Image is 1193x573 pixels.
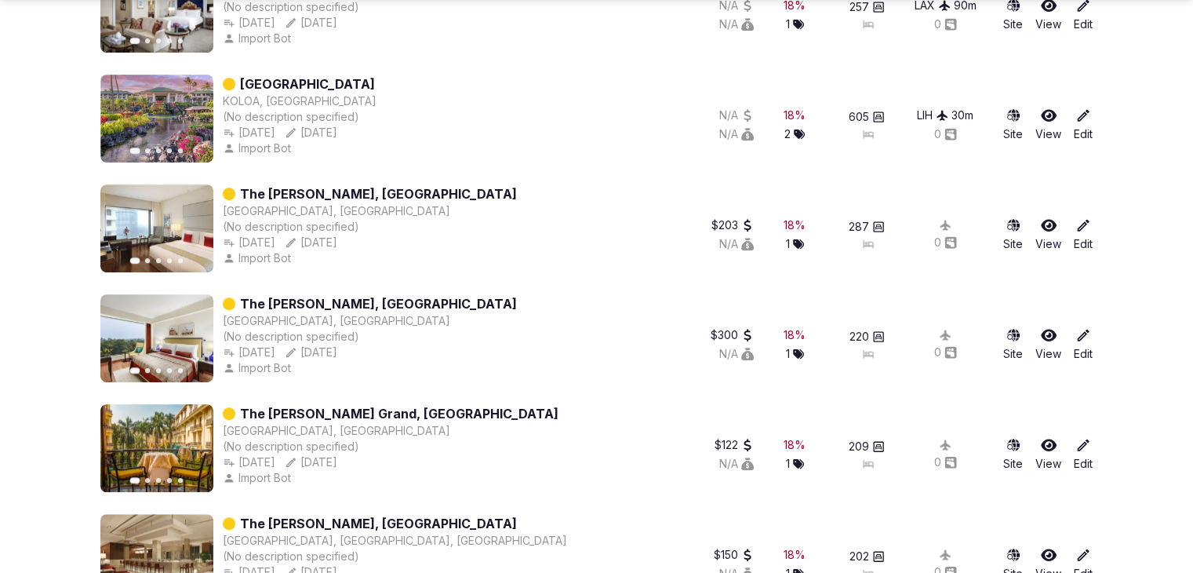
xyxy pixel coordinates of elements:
button: Go to slide 4 [167,478,172,483]
div: [DATE] [223,345,275,360]
span: 220 [849,329,869,345]
button: 220 [849,329,885,345]
button: N/A [719,16,754,32]
a: Edit [1074,437,1093,472]
button: 30m [951,108,973,123]
a: Site [1003,108,1023,142]
div: 18 % [784,217,806,233]
button: 1 [786,346,804,362]
button: 18% [784,547,806,563]
div: (No description specified) [223,219,517,235]
img: Featured image for The Oberoi, New Delhi [100,294,213,382]
a: Site [1003,437,1023,472]
div: 18 % [784,327,806,343]
div: N/A [719,456,754,472]
button: Go to slide 2 [145,38,150,43]
a: View [1035,217,1061,252]
div: [DATE] [285,15,337,31]
button: Go to slide 1 [130,367,140,374]
button: Go to slide 1 [130,477,140,484]
div: Import Bot [223,470,294,486]
button: 287 [849,219,885,235]
button: [DATE] [285,235,337,250]
button: [DATE] [285,125,337,141]
button: Go to slide 1 [130,38,140,44]
a: [GEOGRAPHIC_DATA] [240,75,375,93]
a: View [1035,327,1061,362]
div: 30 m [951,108,973,123]
div: 18 % [784,547,806,563]
button: [GEOGRAPHIC_DATA], [GEOGRAPHIC_DATA] [223,313,450,329]
div: $203 [711,217,754,233]
button: 0 [934,235,957,250]
span: 605 [849,109,869,125]
button: 209 [849,439,885,454]
button: Go to slide 5 [178,258,183,263]
button: Go to slide 4 [167,368,172,373]
a: Site [1003,217,1023,252]
div: (No description specified) [223,329,517,345]
button: [DATE] [223,15,275,31]
button: Go to slide 2 [145,368,150,373]
button: Go to slide 5 [178,478,183,483]
button: Go to slide 3 [156,478,161,483]
button: $300 [711,327,754,343]
button: Import Bot [223,141,294,156]
div: 1 [786,16,804,32]
button: Go to slide 4 [167,148,172,153]
button: N/A [719,236,754,252]
div: $122 [715,437,754,453]
button: Import Bot [223,250,294,266]
button: LIH [917,108,948,123]
button: 18% [784,108,806,123]
a: The [PERSON_NAME] Grand, [GEOGRAPHIC_DATA] [240,404,558,423]
button: Go to slide 2 [145,258,150,263]
div: [GEOGRAPHIC_DATA], [GEOGRAPHIC_DATA], [GEOGRAPHIC_DATA] [223,533,567,549]
button: Go to slide 4 [167,38,172,43]
a: Edit [1074,217,1093,252]
a: Edit [1074,108,1093,142]
button: N/A [719,346,754,362]
button: Go to slide 3 [156,258,161,263]
button: 1 [786,236,804,252]
div: (No description specified) [223,549,567,564]
button: Go to slide 2 [145,478,150,483]
button: [DATE] [223,454,275,470]
div: 18 % [784,437,806,453]
button: Go to slide 1 [130,257,140,264]
img: Featured image for The Oberoi, Mumbai [100,184,213,272]
button: Import Bot [223,31,294,46]
button: [GEOGRAPHIC_DATA], [GEOGRAPHIC_DATA] [223,203,450,219]
button: [DATE] [223,125,275,141]
button: [DATE] [223,235,275,250]
div: 18 % [784,108,806,123]
a: View [1035,108,1061,142]
button: 0 [934,16,957,32]
div: N/A [719,126,754,142]
button: [DATE] [285,345,337,360]
button: Go to slide 3 [156,148,161,153]
button: 2 [784,126,805,142]
button: Go to slide 3 [156,38,161,43]
a: View [1035,437,1061,472]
